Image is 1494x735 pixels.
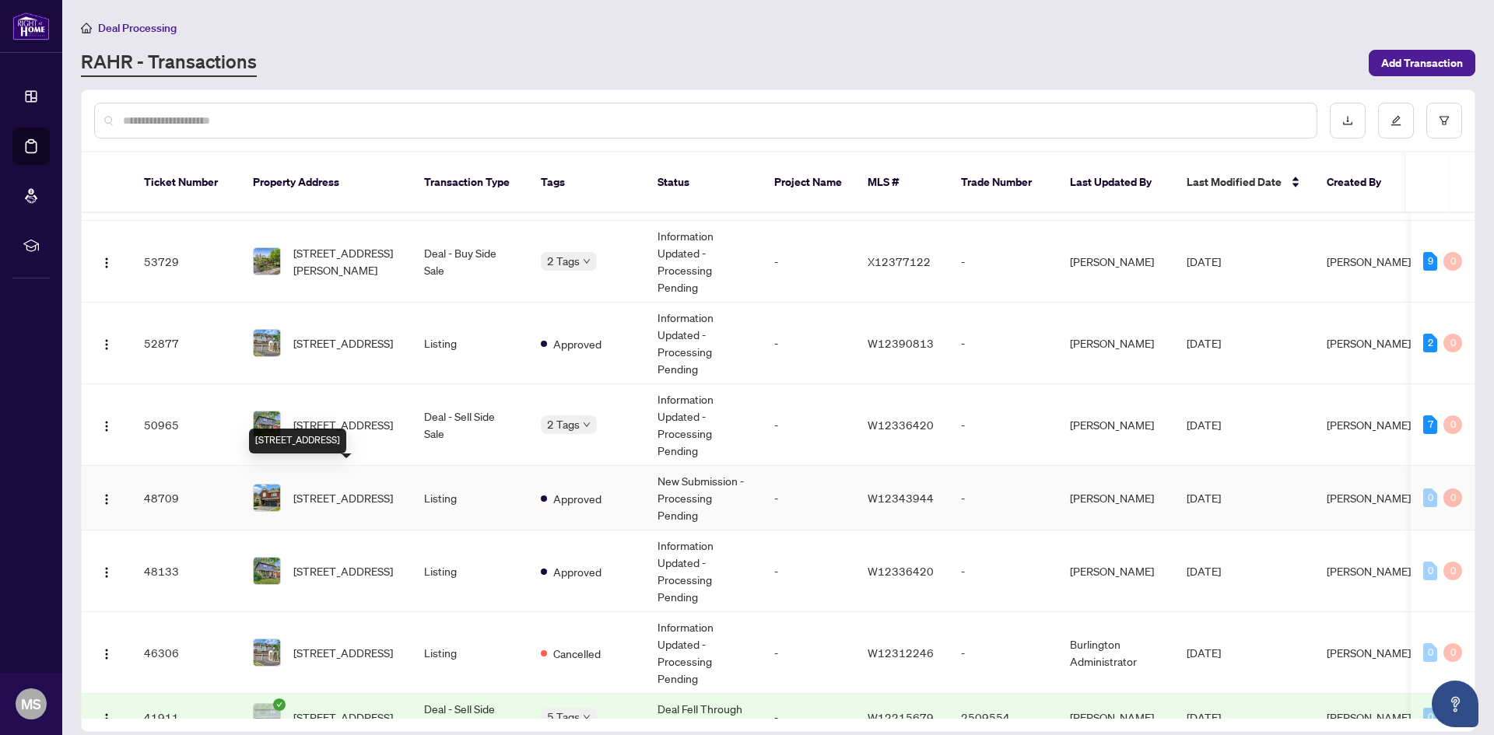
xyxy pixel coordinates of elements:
th: Last Modified Date [1174,152,1314,213]
img: thumbnail-img [254,330,280,356]
th: Last Updated By [1057,152,1174,213]
td: - [949,221,1057,303]
td: [PERSON_NAME] [1057,466,1174,530]
button: download [1330,103,1366,138]
span: [STREET_ADDRESS] [293,416,393,433]
div: 0 [1423,708,1437,726]
img: Logo [100,712,113,725]
td: - [762,221,855,303]
span: [DATE] [1187,336,1221,350]
span: Last Modified Date [1187,173,1282,191]
span: W12336420 [868,418,934,432]
td: Information Updated - Processing Pending [645,530,762,612]
span: Deal Processing [98,21,177,35]
img: thumbnail-img [254,704,280,730]
span: [PERSON_NAME] [1327,646,1411,660]
td: - [762,530,855,612]
img: Logo [100,493,113,506]
span: Approved [553,563,601,580]
span: [STREET_ADDRESS] [293,334,393,352]
span: home [81,23,92,33]
td: New Submission - Processing Pending [645,466,762,530]
span: W12336420 [868,564,934,578]
span: [PERSON_NAME] [1327,336,1411,350]
span: [PERSON_NAME] [1327,418,1411,432]
img: Logo [100,420,113,432]
td: - [949,530,1057,612]
td: Listing [412,530,528,612]
th: Tags [528,152,645,213]
td: [PERSON_NAME] [1057,303,1174,384]
td: Listing [412,303,528,384]
span: [STREET_ADDRESS] [293,709,393,726]
span: filter [1439,115,1450,126]
img: Logo [100,257,113,269]
th: Property Address [240,152,412,213]
span: Approved [553,490,601,507]
td: 48709 [132,466,240,530]
span: [PERSON_NAME] [1327,254,1411,268]
span: [STREET_ADDRESS] [293,644,393,661]
td: [PERSON_NAME] [1057,530,1174,612]
td: - [949,303,1057,384]
div: 0 [1443,488,1462,507]
div: 0 [1443,643,1462,662]
span: [DATE] [1187,254,1221,268]
div: 2 [1423,334,1437,352]
th: Status [645,152,762,213]
span: MS [21,693,41,715]
img: thumbnail-img [254,558,280,584]
span: [DATE] [1187,491,1221,505]
img: thumbnail-img [254,411,280,438]
span: 2 Tags [547,415,580,433]
td: Information Updated - Processing Pending [645,612,762,694]
td: 50965 [132,384,240,466]
span: [DATE] [1187,710,1221,724]
span: download [1342,115,1353,126]
span: [DATE] [1187,418,1221,432]
button: Open asap [1432,681,1478,727]
img: thumbnail-img [254,639,280,666]
span: [PERSON_NAME] [1327,710,1411,724]
button: edit [1378,103,1414,138]
td: - [949,384,1057,466]
td: Information Updated - Processing Pending [645,384,762,466]
span: W12343944 [868,491,934,505]
a: RAHR - Transactions [81,49,257,77]
span: W12215679 [868,710,934,724]
div: 0 [1443,252,1462,271]
img: logo [12,12,50,40]
span: Add Transaction [1381,51,1463,75]
span: down [583,421,591,429]
span: Approved [553,335,601,352]
button: Logo [94,640,119,665]
div: 0 [1443,562,1462,580]
div: 0 [1423,562,1437,580]
td: Listing [412,466,528,530]
td: Information Updated - Processing Pending [645,221,762,303]
button: Logo [94,485,119,510]
th: Created By [1314,152,1408,213]
img: Logo [100,338,113,351]
div: 0 [1443,334,1462,352]
div: 7 [1423,415,1437,434]
td: [PERSON_NAME] [1057,384,1174,466]
span: edit [1391,115,1401,126]
span: 2 Tags [547,252,580,270]
span: 5 Tags [547,708,580,726]
button: Logo [94,249,119,274]
td: Deal - Sell Side Sale [412,384,528,466]
td: - [949,466,1057,530]
td: - [762,303,855,384]
td: - [762,612,855,694]
span: check-circle [273,698,286,711]
td: Deal - Buy Side Sale [412,221,528,303]
td: Burlington Administrator [1057,612,1174,694]
button: Logo [94,558,119,583]
span: [DATE] [1187,564,1221,578]
td: [PERSON_NAME] [1057,221,1174,303]
span: W12390813 [868,336,934,350]
div: 0 [1443,415,1462,434]
span: [STREET_ADDRESS] [293,489,393,506]
img: thumbnail-img [254,248,280,275]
